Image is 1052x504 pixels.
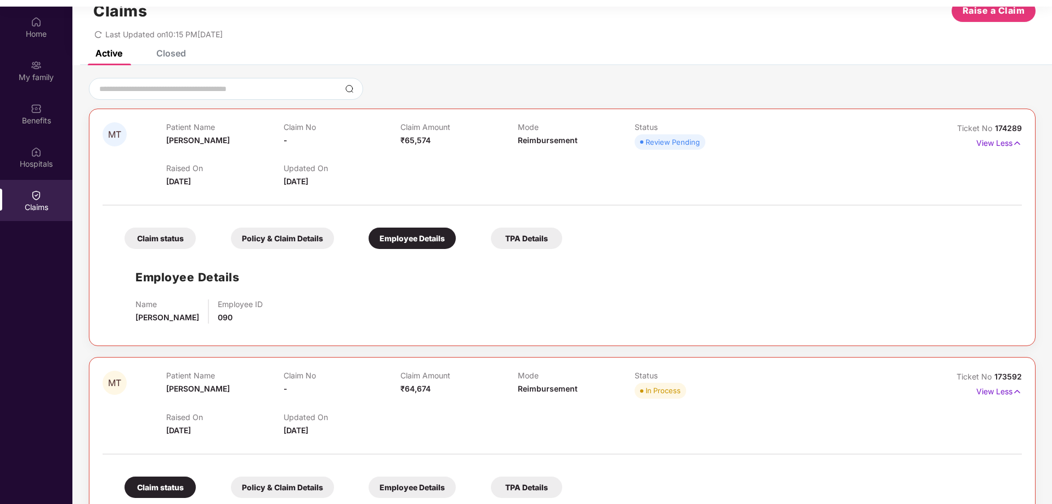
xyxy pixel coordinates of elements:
[284,412,400,422] p: Updated On
[284,135,287,145] span: -
[1013,386,1022,398] img: svg+xml;base64,PHN2ZyB4bWxucz0iaHR0cDovL3d3dy53My5vcmcvMjAwMC9zdmciIHdpZHRoPSIxNyIgaGVpZ2h0PSIxNy...
[646,137,700,148] div: Review Pending
[105,30,223,39] span: Last Updated on 10:15 PM[DATE]
[166,412,283,422] p: Raised On
[400,371,517,380] p: Claim Amount
[156,48,186,59] div: Closed
[94,30,102,39] span: redo
[135,299,199,309] p: Name
[125,228,196,249] div: Claim status
[963,4,1025,18] span: Raise a Claim
[400,384,431,393] span: ₹64,674
[995,123,1022,133] span: 174289
[957,123,995,133] span: Ticket No
[31,60,42,71] img: svg+xml;base64,PHN2ZyB3aWR0aD0iMjAiIGhlaWdodD0iMjAiIHZpZXdCb3g9IjAgMCAyMCAyMCIgZmlsbD0ibm9uZSIgeG...
[231,228,334,249] div: Policy & Claim Details
[218,313,233,322] span: 090
[31,146,42,157] img: svg+xml;base64,PHN2ZyBpZD0iSG9zcGl0YWxzIiB4bWxucz0iaHR0cDovL3d3dy53My5vcmcvMjAwMC9zdmciIHdpZHRoPS...
[369,477,456,498] div: Employee Details
[31,16,42,27] img: svg+xml;base64,PHN2ZyBpZD0iSG9tZSIgeG1sbnM9Imh0dHA6Ly93d3cudzMub3JnLzIwMDAvc3ZnIiB3aWR0aD0iMjAiIG...
[518,135,578,145] span: Reimbursement
[231,477,334,498] div: Policy & Claim Details
[518,384,578,393] span: Reimbursement
[957,372,994,381] span: Ticket No
[284,163,400,173] p: Updated On
[400,135,431,145] span: ₹65,574
[95,48,122,59] div: Active
[994,372,1022,381] span: 173592
[976,383,1022,398] p: View Less
[31,103,42,114] img: svg+xml;base64,PHN2ZyBpZD0iQmVuZWZpdHMiIHhtbG5zPSJodHRwOi8vd3d3LnczLm9yZy8yMDAwL3N2ZyIgd2lkdGg9Ij...
[635,371,751,380] p: Status
[166,122,283,132] p: Patient Name
[31,190,42,201] img: svg+xml;base64,PHN2ZyBpZD0iQ2xhaW0iIHhtbG5zPSJodHRwOi8vd3d3LnczLm9yZy8yMDAwL3N2ZyIgd2lkdGg9IjIwIi...
[166,177,191,186] span: [DATE]
[284,371,400,380] p: Claim No
[976,134,1022,149] p: View Less
[135,313,199,322] span: [PERSON_NAME]
[135,268,239,286] h1: Employee Details
[108,130,121,139] span: MT
[125,477,196,498] div: Claim status
[166,426,191,435] span: [DATE]
[400,122,517,132] p: Claim Amount
[166,135,230,145] span: [PERSON_NAME]
[518,122,635,132] p: Mode
[166,384,230,393] span: [PERSON_NAME]
[284,122,400,132] p: Claim No
[284,384,287,393] span: -
[284,426,308,435] span: [DATE]
[108,378,121,388] span: MT
[218,299,263,309] p: Employee ID
[491,477,562,498] div: TPA Details
[1013,137,1022,149] img: svg+xml;base64,PHN2ZyB4bWxucz0iaHR0cDovL3d3dy53My5vcmcvMjAwMC9zdmciIHdpZHRoPSIxNyIgaGVpZ2h0PSIxNy...
[635,122,751,132] p: Status
[646,385,681,396] div: In Process
[491,228,562,249] div: TPA Details
[166,163,283,173] p: Raised On
[284,177,308,186] span: [DATE]
[93,2,147,20] h1: Claims
[345,84,354,93] img: svg+xml;base64,PHN2ZyBpZD0iU2VhcmNoLTMyeDMyIiB4bWxucz0iaHR0cDovL3d3dy53My5vcmcvMjAwMC9zdmciIHdpZH...
[518,371,635,380] p: Mode
[369,228,456,249] div: Employee Details
[166,371,283,380] p: Patient Name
